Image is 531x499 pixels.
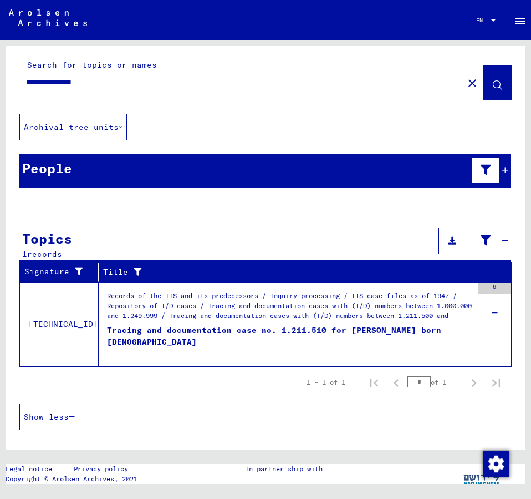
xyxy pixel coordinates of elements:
[407,377,463,387] div: of 1
[6,464,61,474] a: Legal notice
[27,249,62,259] span: records
[24,266,90,278] div: Signature
[513,14,527,28] mat-icon: Side nav toggle icon
[483,451,509,477] img: Change consent
[22,229,72,249] div: Topics
[22,158,72,178] div: People
[482,450,509,477] div: Change consent
[19,404,79,430] button: Show less
[24,412,69,422] span: Show less
[245,464,323,474] p: In partner ship with
[20,282,99,366] td: [TECHNICAL_ID]
[27,60,157,70] mat-label: Search for topics or names
[65,464,141,474] a: Privacy policy
[461,464,503,492] img: yv_logo.png
[103,263,501,281] div: Title
[485,371,507,394] button: Last page
[6,464,141,474] div: |
[385,371,407,394] button: Previous page
[463,371,485,394] button: Next page
[478,283,511,294] div: 6
[6,474,141,484] p: Copyright © Arolsen Archives, 2021
[466,77,479,90] mat-icon: close
[24,263,101,281] div: Signature
[461,72,483,94] button: Clear
[19,114,127,140] button: Archival tree units
[363,371,385,394] button: First page
[103,266,489,278] div: Title
[509,9,531,31] button: Toggle sidenav
[107,325,472,358] div: Tracing and documentation case no. 1.211.510 for [PERSON_NAME] born [DEMOGRAPHIC_DATA]
[107,291,472,330] div: Records of the ITS and its predecessors / Inquiry processing / ITS case files as of 1947 / Reposi...
[22,249,27,259] span: 1
[307,377,345,387] div: 1 – 1 of 1
[476,17,488,23] span: EN
[9,9,87,26] img: Arolsen_neg.svg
